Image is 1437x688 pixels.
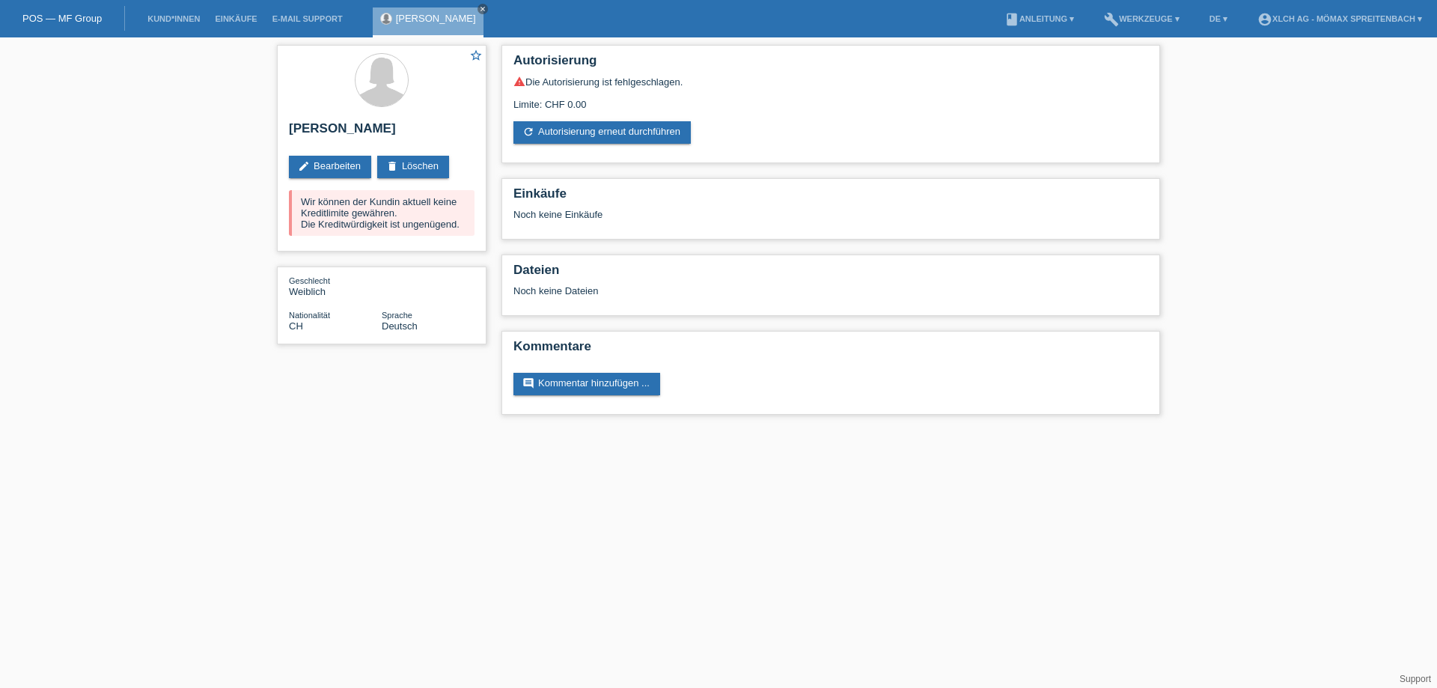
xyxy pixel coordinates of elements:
h2: Kommentare [513,339,1148,362]
a: refreshAutorisierung erneut durchführen [513,121,691,144]
div: Noch keine Einkäufe [513,209,1148,231]
i: delete [386,160,398,172]
div: Wir können der Kundin aktuell keine Kreditlimite gewähren. Die Kreditwürdigkeit ist ungenügend. [289,190,475,236]
span: Deutsch [382,320,418,332]
h2: Autorisierung [513,53,1148,76]
i: account_circle [1257,12,1272,27]
i: edit [298,160,310,172]
i: build [1104,12,1119,27]
a: Support [1400,674,1431,684]
a: DE ▾ [1202,14,1235,23]
a: bookAnleitung ▾ [997,14,1081,23]
a: account_circleXLCH AG - Mömax Spreitenbach ▾ [1250,14,1430,23]
a: buildWerkzeuge ▾ [1096,14,1187,23]
h2: Dateien [513,263,1148,285]
a: star_border [469,49,483,64]
span: Geschlecht [289,276,330,285]
span: Sprache [382,311,412,320]
a: deleteLöschen [377,156,449,178]
div: Noch keine Dateien [513,285,971,296]
h2: [PERSON_NAME] [289,121,475,144]
a: POS — MF Group [22,13,102,24]
a: Einkäufe [207,14,264,23]
i: star_border [469,49,483,62]
div: Weiblich [289,275,382,297]
div: Die Autorisierung ist fehlgeschlagen. [513,76,1148,88]
span: Nationalität [289,311,330,320]
span: Schweiz [289,320,303,332]
i: warning [513,76,525,88]
div: Limite: CHF 0.00 [513,88,1148,110]
a: commentKommentar hinzufügen ... [513,373,660,395]
i: book [1004,12,1019,27]
i: comment [522,377,534,389]
a: [PERSON_NAME] [396,13,476,24]
a: editBearbeiten [289,156,371,178]
i: close [479,5,486,13]
a: close [478,4,488,14]
a: E-Mail Support [265,14,350,23]
h2: Einkäufe [513,186,1148,209]
a: Kund*innen [140,14,207,23]
i: refresh [522,126,534,138]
